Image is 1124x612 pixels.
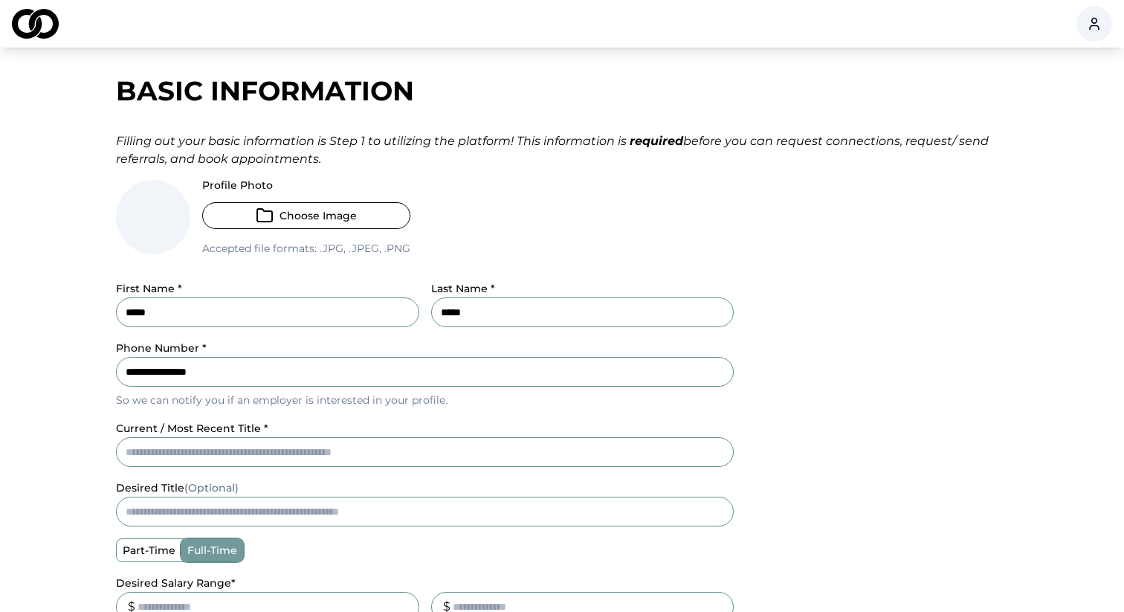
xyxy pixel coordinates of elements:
[116,341,207,355] label: Phone Number *
[202,241,410,256] p: Accepted file formats:
[431,576,436,590] label: _
[630,134,683,148] strong: required
[202,180,410,190] label: Profile Photo
[116,576,236,590] label: Desired Salary Range *
[202,202,410,229] button: Choose Image
[116,76,1008,106] div: Basic Information
[116,393,734,408] p: So we can notify you if an employer is interested in your profile.
[431,282,495,295] label: Last Name *
[317,242,410,255] span: .jpg, .jpeg, .png
[184,481,239,495] span: (Optional)
[116,481,239,495] label: desired title
[116,422,268,435] label: current / most recent title *
[116,132,1008,168] div: Filling out your basic information is Step 1 to utilizing the platform! This information is befor...
[181,539,243,561] label: full-time
[12,9,59,39] img: logo
[116,282,182,295] label: First Name *
[117,539,181,561] label: part-time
